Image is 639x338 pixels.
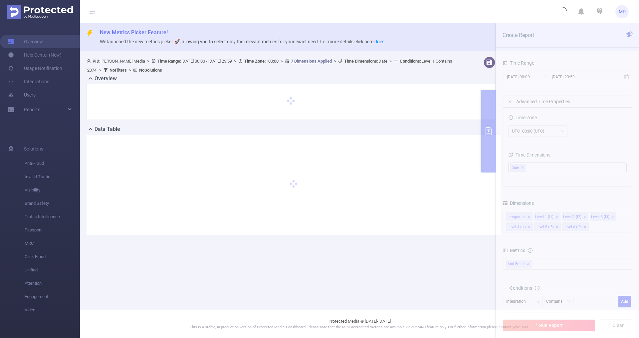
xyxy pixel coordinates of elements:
[8,75,49,88] a: Integrations
[80,310,639,338] footer: Protected Media © [DATE]-[DATE]
[374,39,384,44] a: docs
[332,59,338,64] span: >
[25,303,80,317] span: Video
[8,62,62,75] a: Usage Notification
[93,59,101,64] b: PID:
[629,30,634,35] i: icon: close
[25,263,80,277] span: Unified
[8,35,43,48] a: Overview
[25,290,80,303] span: Engagement
[145,59,151,64] span: >
[629,29,634,36] button: icon: close
[25,277,80,290] span: Attention
[95,125,120,133] h2: Data Table
[100,39,384,44] span: We launched the new metrics picker 🚀, allowing you to select only the relevant metrics for your e...
[157,59,181,64] b: Time Range:
[95,75,117,83] h2: Overview
[25,197,80,210] span: Brand Safety
[87,59,93,63] i: icon: user
[24,142,43,156] span: Solutions
[244,59,266,64] b: Time Zone:
[25,157,80,170] span: Anti-Fraud
[87,30,93,37] i: icon: thunderbolt
[344,59,378,64] b: Time Dimensions :
[24,107,40,112] span: Reports
[8,48,62,62] a: Help Center (New)
[87,59,452,73] span: [PERSON_NAME] Media [DATE] 00:00 - [DATE] 23:59 +00:00
[97,325,622,330] p: This is a stable, in production version of Protected Media's dashboard. Please note that the MRC ...
[344,59,387,64] span: Date
[7,5,73,19] img: Protected Media
[400,59,421,64] b: Conditions :
[8,88,36,102] a: Users
[25,237,80,250] span: MRC
[25,183,80,197] span: Visibility
[279,59,285,64] span: >
[127,68,133,73] span: >
[25,223,80,237] span: Passport
[559,7,567,16] i: icon: loading
[232,59,238,64] span: >
[97,68,104,73] span: >
[387,59,394,64] span: >
[139,68,162,73] b: No Solutions
[24,103,40,116] a: Reports
[25,210,80,223] span: Traffic Intelligence
[619,5,626,18] span: MD
[25,170,80,183] span: Invalid Traffic
[291,59,332,64] u: 7 Dimensions Applied
[25,250,80,263] span: Click Fraud
[100,29,168,36] span: New Metrics Picker Feature!
[109,68,127,73] b: No Filters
